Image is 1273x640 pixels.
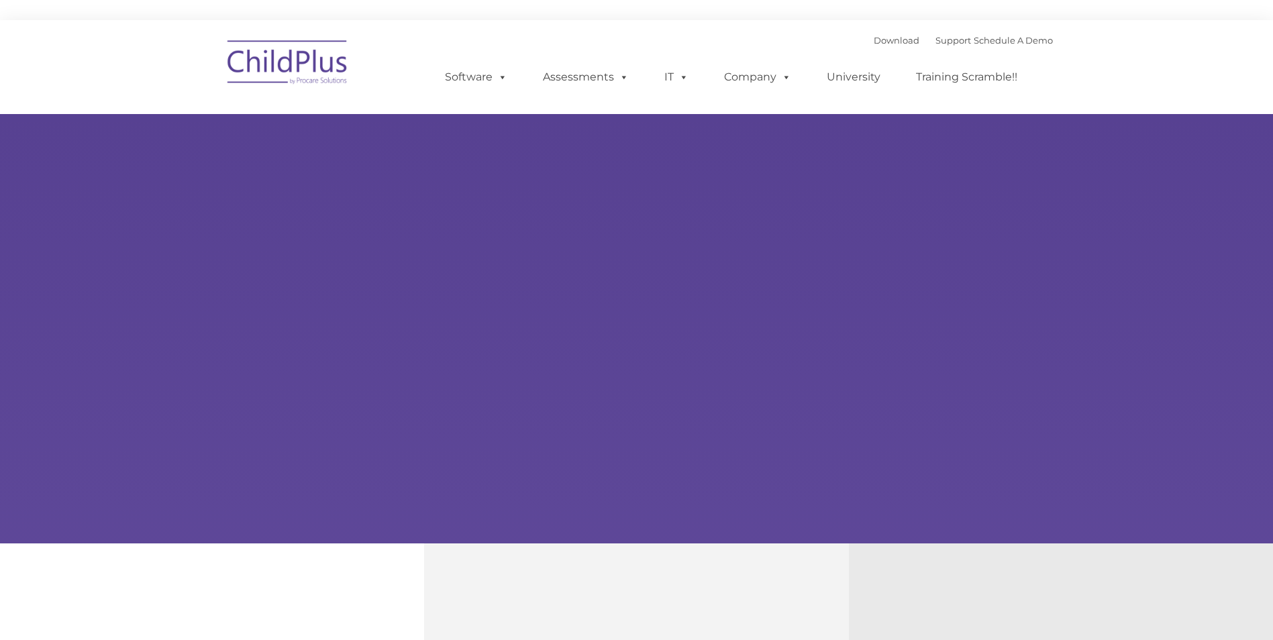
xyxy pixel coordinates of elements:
[813,64,894,91] a: University
[431,64,521,91] a: Software
[935,35,971,46] a: Support
[529,64,642,91] a: Assessments
[874,35,919,46] a: Download
[221,31,355,98] img: ChildPlus by Procare Solutions
[974,35,1053,46] a: Schedule A Demo
[903,64,1031,91] a: Training Scramble!!
[651,64,702,91] a: IT
[711,64,805,91] a: Company
[874,35,1053,46] font: |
